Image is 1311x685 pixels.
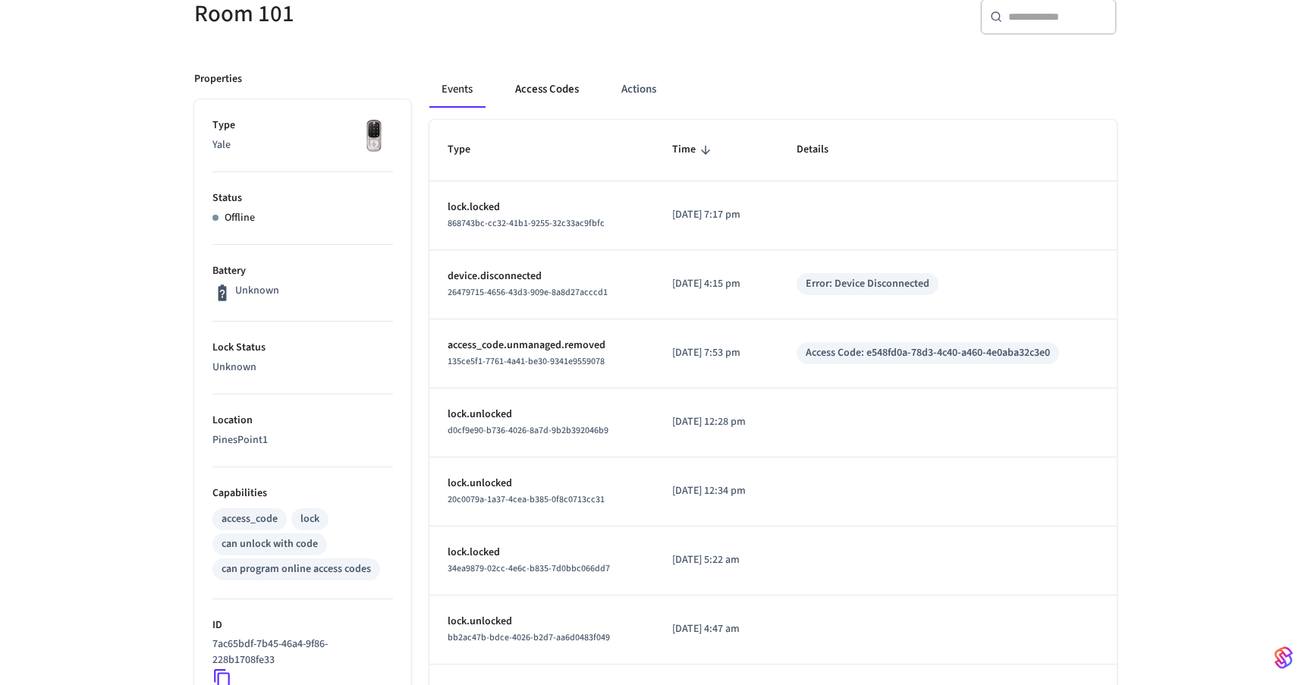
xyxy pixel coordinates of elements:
p: lock.locked [448,545,636,561]
p: Type [212,118,393,134]
p: [DATE] 7:17 pm [672,207,760,223]
p: Battery [212,263,393,279]
p: lock.unlocked [448,407,636,423]
span: 34ea9879-02cc-4e6c-b835-7d0bbc066dd7 [448,562,610,575]
img: Yale Assure Touchscreen Wifi Smart Lock, Satin Nickel, Front [355,118,393,156]
p: Location [212,413,393,429]
p: Properties [194,71,242,87]
p: device.disconnected [448,269,636,284]
img: SeamLogoGradient.69752ec5.svg [1275,646,1293,670]
button: Actions [609,71,668,108]
p: ID [212,617,393,633]
div: can program online access codes [222,561,371,577]
p: [DATE] 7:53 pm [672,345,760,361]
p: [DATE] 12:34 pm [672,483,760,499]
p: Lock Status [212,340,393,356]
span: 26479715-4656-43d3-909e-8a8d27acccd1 [448,286,608,299]
div: access_code [222,511,278,527]
div: Error: Device Disconnected [806,276,929,292]
p: lock.unlocked [448,614,636,630]
span: 135ce5f1-7761-4a41-be30-9341e9559078 [448,355,605,368]
p: Status [212,190,393,206]
span: Type [448,138,490,162]
p: Unknown [212,360,393,375]
p: Yale [212,137,393,153]
button: Events [429,71,485,108]
p: PinesPoint1 [212,432,393,448]
div: can unlock with code [222,536,318,552]
span: Details [797,138,848,162]
button: Access Codes [503,71,591,108]
span: 868743bc-cc32-41b1-9255-32c33ac9fbfc [448,217,605,230]
p: Unknown [235,283,279,299]
span: 20c0079a-1a37-4cea-b385-0f8c0713cc31 [448,493,605,506]
span: Time [672,138,715,162]
p: [DATE] 12:28 pm [672,414,760,430]
p: Offline [225,210,255,226]
p: [DATE] 5:22 am [672,552,760,568]
p: Capabilities [212,485,393,501]
div: Access Code: e548fd0a-78d3-4c40-a460-4e0aba32c3e0 [806,345,1050,361]
p: [DATE] 4:15 pm [672,276,760,292]
p: lock.unlocked [448,476,636,492]
span: bb2ac47b-bdce-4026-b2d7-aa6d0483f049 [448,631,610,644]
p: access_code.unmanaged.removed [448,338,636,353]
div: lock [300,511,319,527]
p: 7ac65bdf-7b45-46a4-9f86-228b1708fe33 [212,636,387,668]
span: d0cf9e90-b736-4026-8a7d-9b2b392046b9 [448,424,608,437]
div: ant example [429,71,1117,108]
p: lock.locked [448,200,636,215]
p: [DATE] 4:47 am [672,621,760,637]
